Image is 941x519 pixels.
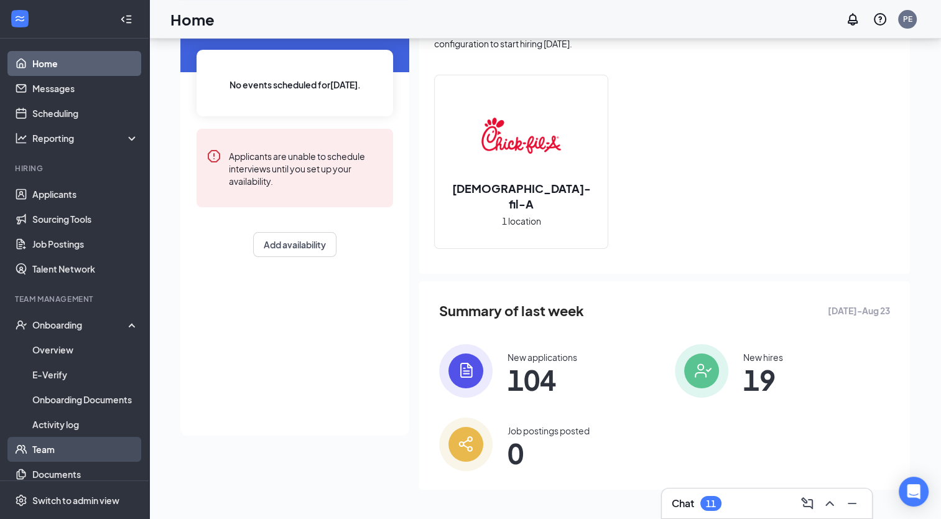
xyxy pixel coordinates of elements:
[435,180,608,212] h2: [DEMOGRAPHIC_DATA]-fil-A
[32,256,139,281] a: Talent Network
[229,78,361,91] span: No events scheduled for [DATE] .
[14,12,26,25] svg: WorkstreamLogo
[508,351,577,363] div: New applications
[32,362,139,387] a: E-Verify
[32,182,139,207] a: Applicants
[32,462,139,487] a: Documents
[439,418,493,471] img: icon
[672,497,694,510] h3: Chat
[743,351,783,363] div: New hires
[508,442,590,464] span: 0
[15,319,27,331] svg: UserCheck
[873,12,888,27] svg: QuestionInfo
[15,163,136,174] div: Hiring
[32,132,139,144] div: Reporting
[32,337,139,362] a: Overview
[820,493,840,513] button: ChevronUp
[32,494,119,507] div: Switch to admin view
[842,493,862,513] button: Minimize
[439,344,493,398] img: icon
[32,387,139,412] a: Onboarding Documents
[229,149,383,187] div: Applicants are unable to schedule interviews until you set up your availability.
[502,214,541,228] span: 1 location
[15,132,27,144] svg: Analysis
[828,304,890,317] span: [DATE] - Aug 23
[481,96,561,175] img: Chick-fil-A
[822,496,837,511] svg: ChevronUp
[845,496,860,511] svg: Minimize
[120,13,132,26] svg: Collapse
[439,300,584,322] span: Summary of last week
[32,51,139,76] a: Home
[170,9,215,30] h1: Home
[15,494,27,507] svg: Settings
[743,368,783,391] span: 19
[508,424,590,437] div: Job postings posted
[800,496,815,511] svg: ComposeMessage
[508,368,577,391] span: 104
[706,498,716,509] div: 11
[32,437,139,462] a: Team
[32,76,139,101] a: Messages
[15,294,136,304] div: Team Management
[32,101,139,126] a: Scheduling
[32,412,139,437] a: Activity log
[253,232,336,257] button: Add availability
[903,14,912,24] div: PE
[32,207,139,231] a: Sourcing Tools
[845,12,860,27] svg: Notifications
[32,231,139,256] a: Job Postings
[675,344,728,398] img: icon
[32,319,128,331] div: Onboarding
[797,493,817,513] button: ComposeMessage
[206,149,221,164] svg: Error
[899,477,929,507] div: Open Intercom Messenger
